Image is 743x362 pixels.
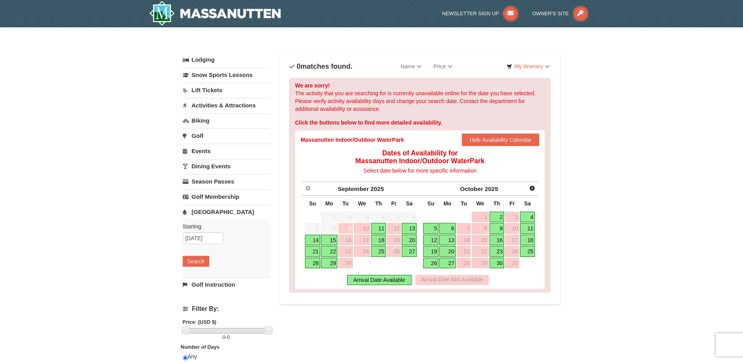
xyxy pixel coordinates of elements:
a: 14 [456,235,471,246]
a: 12 [387,223,401,234]
a: 8 [472,223,488,234]
a: Massanutten Resort [149,1,281,26]
a: Dining Events [183,159,270,173]
a: 23 [338,246,353,257]
a: 28 [305,258,320,269]
span: 4 [371,212,386,223]
span: 3 [354,212,371,223]
div: The activity that you are searching for is currently unavailable online for the date you have sel... [289,78,551,292]
a: My Itinerary [502,61,554,72]
a: 30 [338,258,353,269]
a: 11 [520,223,535,234]
img: Massanutten Resort Logo [149,1,281,26]
a: 17 [505,235,519,246]
span: 2025 [371,185,384,192]
span: Friday [510,200,515,207]
a: 10 [505,223,519,234]
span: Monday [444,200,451,207]
span: September [338,185,369,192]
a: Newsletter Sign Up [442,11,518,16]
a: 21 [456,246,471,257]
span: Wednesday [476,200,485,207]
a: 10 [354,223,371,234]
span: 0 [297,62,301,70]
div: Massanutten Indoor/Outdoor WaterPark [301,136,404,144]
span: Prev [305,185,311,191]
span: 7 [305,223,320,234]
a: 23 [490,246,504,257]
a: 26 [423,258,438,269]
a: 20 [402,235,417,246]
a: 13 [402,223,417,234]
span: Thursday [494,200,500,207]
span: Saturday [406,200,413,207]
a: Owner's Site [532,11,588,16]
a: 25 [371,246,386,257]
span: Sunday [428,200,435,207]
a: 19 [387,235,401,246]
a: 18 [371,235,386,246]
span: Monday [325,200,333,207]
a: 15 [472,235,488,246]
a: 29 [472,258,488,269]
a: 9 [490,223,504,234]
span: October [460,185,483,192]
strong: Number of Days [181,344,220,350]
a: 27 [439,258,456,269]
a: Lodging [183,53,270,67]
a: 4 [520,212,535,223]
a: 3 [505,212,519,223]
span: 6 [402,212,417,223]
a: 25 [520,246,535,257]
a: Biking [183,113,270,128]
span: 0 [223,334,225,340]
button: Hide Availability Calendar [462,134,540,146]
label: - [183,333,270,341]
span: Friday [391,200,397,207]
a: 14 [305,235,320,246]
div: Arrival Date Available [347,275,412,285]
a: 17 [354,235,371,246]
a: 21 [305,246,320,257]
a: Prev [303,183,314,194]
span: Tuesday [342,200,349,207]
a: 22 [321,246,337,257]
a: Events [183,144,270,158]
a: Lift Tickets [183,83,270,97]
span: Newsletter Sign Up [442,11,499,16]
span: Select date below for more specific information [363,168,476,174]
span: Saturday [524,200,531,207]
a: 16 [338,235,353,246]
a: Season Passes [183,174,270,189]
a: Golf Membership [183,189,270,204]
a: Name [395,59,428,74]
a: 1 [472,212,488,223]
a: 26 [387,246,401,257]
span: 5 [387,212,401,223]
span: Wednesday [358,200,366,207]
span: Owner's Site [532,11,569,16]
a: 7 [456,223,471,234]
a: 13 [439,235,456,246]
a: 15 [321,235,337,246]
a: 11 [371,223,386,234]
a: 24 [505,246,519,257]
a: Next [527,183,538,194]
span: Thursday [375,200,382,207]
a: 31 [505,258,519,269]
span: 2 [338,212,353,223]
a: 20 [439,246,456,257]
label: Starting [183,223,264,230]
strong: Price: (USD $) [183,319,217,325]
a: 6 [439,223,456,234]
a: 27 [402,246,417,257]
div: Arrival Date Not Available [415,275,489,285]
h4: matches found. [289,62,353,70]
a: 2 [490,212,504,223]
a: 30 [490,258,504,269]
a: 16 [490,235,504,246]
h4: Filter By: [183,305,270,312]
a: 24 [354,246,371,257]
a: Golf [183,128,270,143]
a: 18 [520,235,535,246]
